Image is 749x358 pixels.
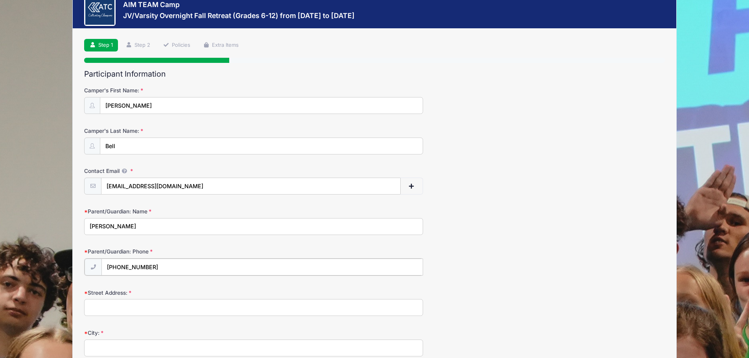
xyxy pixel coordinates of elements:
label: Contact Email [84,167,278,175]
label: Street Address: [84,289,278,297]
h3: JV/Varsity Overnight Fall Retreat (Grades 6-12) from [DATE] to [DATE] [123,11,355,20]
label: City: [84,329,278,337]
h2: Participant Information [84,70,665,79]
a: Step 2 [120,39,155,52]
input: Camper's Last Name: [100,138,423,154]
h3: AIM TEAM Camp [123,0,355,9]
a: Extra Items [198,39,244,52]
label: Parent/Guardian: Phone [84,248,278,255]
label: Camper's Last Name: [84,127,278,135]
label: Camper's First Name: [84,86,278,94]
input: Camper's First Name: [100,97,423,114]
a: Step 1 [84,39,118,52]
a: Policies [158,39,195,52]
input: (xxx) xxx-xxxx [101,259,423,275]
input: email@email.com [101,178,400,195]
label: Parent/Guardian: Name [84,207,278,215]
